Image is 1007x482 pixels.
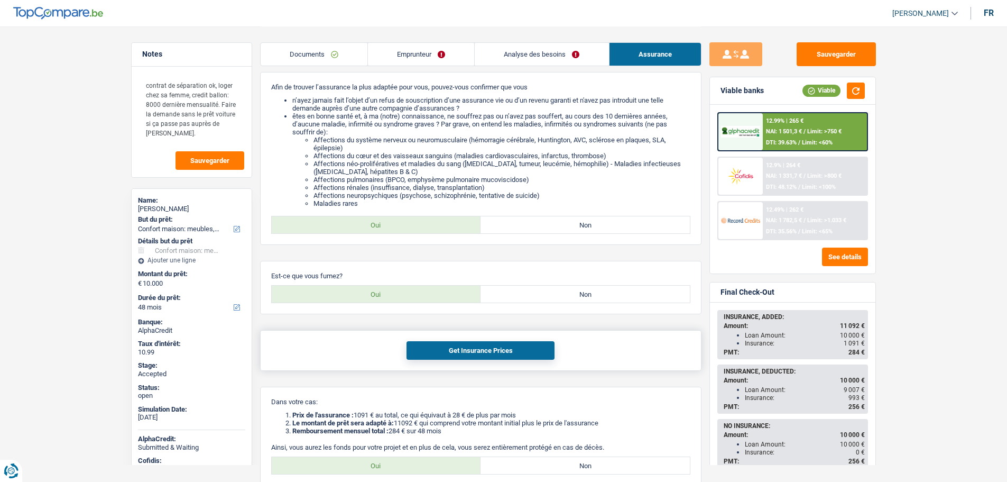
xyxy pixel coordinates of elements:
[138,465,245,474] div: Accepted
[802,139,833,146] span: Limit: <60%
[292,419,690,427] li: 11092 € qui comprend votre montant initial plus le prix de l'assurance
[724,431,865,439] div: Amount:
[803,128,806,135] span: /
[481,286,690,303] label: Non
[13,7,103,20] img: TopCompare Logo
[840,322,865,330] span: 11 092 €
[481,457,690,474] label: Non
[745,340,865,347] div: Insurance:
[766,162,800,169] div: 12.9% | 264 €
[609,43,701,66] a: Assurance
[797,42,876,66] button: Sauvegarder
[745,386,865,394] div: Loan Amount:
[724,422,865,430] div: NO INSURANCE:
[766,184,797,190] span: DTI: 48.12%
[745,441,865,448] div: Loan Amount:
[292,112,690,207] li: êtes en bonne santé et, à ma (notre) connaissance, ne souffrez pas ou n’avez pas souffert, au cou...
[292,411,690,419] li: 1091 € au total, ce qui équivaut à 28 € de plus par mois
[798,139,800,146] span: /
[138,205,245,213] div: [PERSON_NAME]
[724,349,865,356] div: PMT:
[138,384,245,392] div: Status:
[798,228,800,235] span: /
[840,377,865,384] span: 10 000 €
[848,394,865,402] span: 993 €
[138,237,245,245] div: Détails but du prêt
[745,449,865,456] div: Insurance:
[138,196,245,205] div: Name:
[271,272,690,280] p: Est-ce que vous fumez?
[313,136,690,152] li: Affections du système nerveux ou neuromusculaire (hémorragie cérébrale, Huntington, AVC, sclérose...
[844,386,865,394] span: 9 007 €
[138,443,245,452] div: Submitted & Waiting
[803,217,806,224] span: /
[138,257,245,264] div: Ajouter une ligne
[292,427,690,435] li: 284 € sur 48 mois
[848,403,865,411] span: 256 €
[138,279,142,288] span: €
[138,270,243,278] label: Montant du prêt:
[802,184,836,190] span: Limit: <100%
[766,172,802,179] span: NAI: 1 331,7 €
[138,318,245,326] div: Banque:
[766,206,803,213] div: 12.49% | 262 €
[313,184,690,192] li: Affections rénales (insuffisance, dialyse, transplantation)
[272,457,481,474] label: Oui
[766,217,802,224] span: NAI: 1 782,5 €
[884,5,958,22] a: [PERSON_NAME]
[481,216,690,233] label: Non
[138,413,245,422] div: [DATE]
[724,403,865,411] div: PMT:
[721,211,760,230] img: Record Credits
[745,332,865,339] div: Loan Amount:
[802,228,833,235] span: Limit: <65%
[313,160,690,176] li: Affections néo-prolifératives et maladies du sang ([MEDICAL_DATA], tumeur, leucémie, hémophilie) ...
[190,157,229,164] span: Sauvegarder
[840,441,865,448] span: 10 000 €
[138,405,245,414] div: Simulation Date:
[138,392,245,400] div: open
[313,176,690,184] li: Affections pulmonaires (BPCO, emphysème pulmonaire mucoviscidose)
[724,377,865,384] div: Amount:
[848,458,865,465] span: 256 €
[724,458,865,465] div: PMT:
[803,172,806,179] span: /
[984,8,994,18] div: fr
[844,340,865,347] span: 1 091 €
[292,427,389,435] b: Remboursement mensuel total :
[721,126,760,138] img: AlphaCredit
[175,151,244,170] button: Sauvegarder
[766,128,802,135] span: NAI: 1 501,3 €
[292,96,690,112] li: n’ayez jamais fait l’objet d’un refus de souscription d’une assurance vie ou d’un revenu garanti ...
[856,449,865,456] span: 0 €
[313,199,690,207] li: Maladies rares
[724,313,865,321] div: INSURANCE, ADDED:
[138,294,243,302] label: Durée du prêt:
[292,411,354,419] b: Prix de l'assurance :
[745,394,865,402] div: Insurance:
[271,83,690,91] p: Afin de trouver l’assurance la plus adaptée pour vous, pouvez-vous confirmer que vous
[475,43,608,66] a: Analyse des besoins
[368,43,474,66] a: Emprunteur
[138,348,245,357] div: 10.99
[313,192,690,199] li: Affections neuropsychiques (psychose, schizophrénie, tentative de suicide)
[807,128,842,135] span: Limit: >750 €
[721,166,760,186] img: Cofidis
[798,184,800,190] span: /
[724,322,865,330] div: Amount:
[822,248,868,266] button: See details
[138,326,245,335] div: AlphaCredit
[807,172,842,179] span: Limit: >800 €
[720,288,774,297] div: Final Check-Out
[138,215,243,224] label: But du prêt:
[766,117,803,124] div: 12.99% | 265 €
[271,398,690,406] p: Dans votre cas:
[766,228,797,235] span: DTI: 35.56%
[138,370,245,378] div: Accepted
[142,50,241,59] h5: Notes
[138,340,245,348] div: Taux d'intérêt:
[138,435,245,443] div: AlphaCredit:
[261,43,367,66] a: Documents
[272,216,481,233] label: Oui
[271,443,690,451] p: Ainsi, vous aurez les fonds pour votre projet et en plus de cela, vous serez entièrement protégé ...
